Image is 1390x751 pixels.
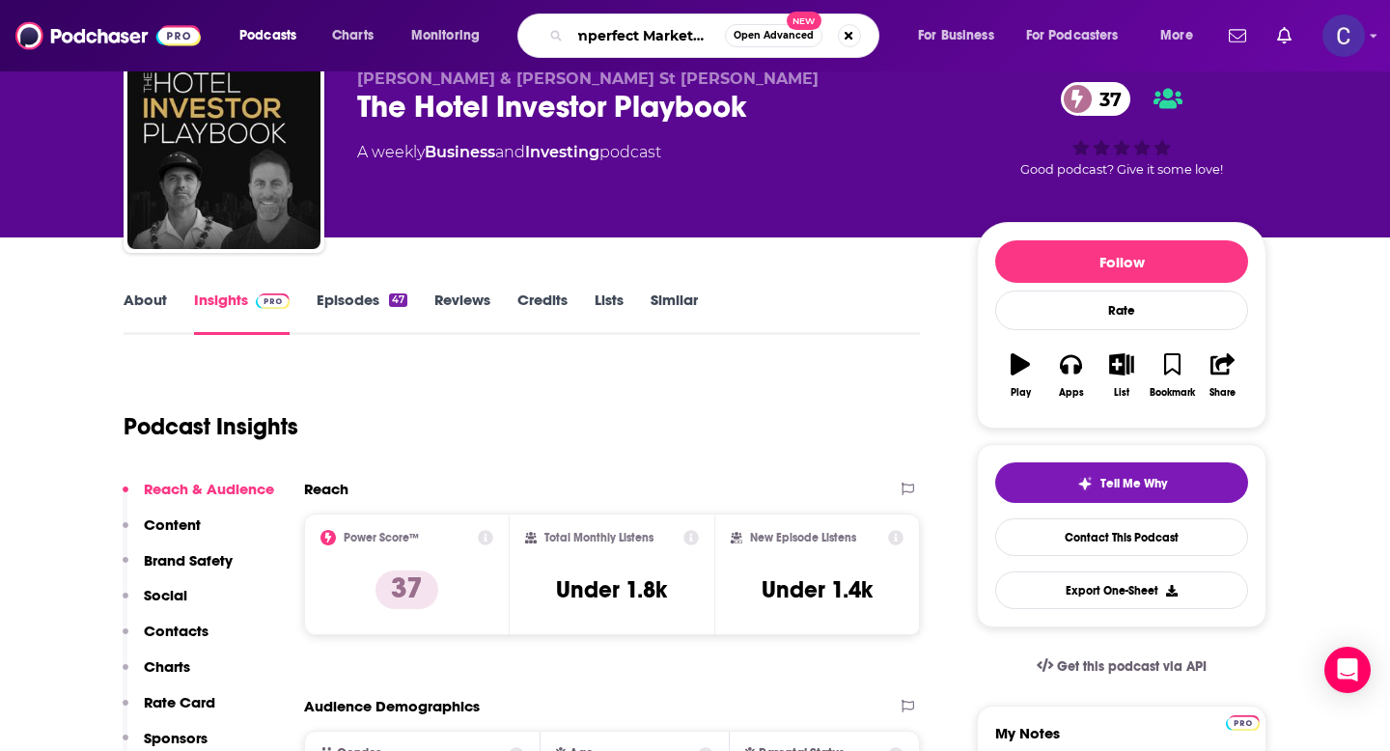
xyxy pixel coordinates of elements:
[1198,341,1248,410] button: Share
[304,697,480,715] h2: Audience Demographics
[144,480,274,498] p: Reach & Audience
[15,17,201,54] img: Podchaser - Follow, Share and Rate Podcasts
[1026,22,1119,49] span: For Podcasters
[570,20,725,51] input: Search podcasts, credits, & more...
[1057,658,1207,675] span: Get this podcast via API
[425,143,495,161] a: Business
[123,693,215,729] button: Rate Card
[144,729,208,747] p: Sponsors
[1077,476,1093,491] img: tell me why sparkle
[357,141,661,164] div: A weekly podcast
[1226,712,1260,731] a: Pro website
[1100,476,1167,491] span: Tell Me Why
[1150,387,1195,399] div: Bookmark
[1322,14,1365,57] span: Logged in as publicityxxtina
[124,291,167,335] a: About
[123,551,233,587] button: Brand Safety
[995,341,1045,410] button: Play
[1160,22,1193,49] span: More
[1014,20,1147,51] button: open menu
[375,570,438,609] p: 37
[239,22,296,49] span: Podcasts
[144,586,187,604] p: Social
[1147,20,1217,51] button: open menu
[127,56,320,249] img: The Hotel Investor Playbook
[256,293,290,309] img: Podchaser Pro
[194,291,290,335] a: InsightsPodchaser Pro
[144,693,215,711] p: Rate Card
[495,143,525,161] span: and
[1269,19,1299,52] a: Show notifications dropdown
[651,291,698,335] a: Similar
[525,143,599,161] a: Investing
[434,291,490,335] a: Reviews
[1061,82,1131,116] a: 37
[123,515,201,551] button: Content
[1045,341,1096,410] button: Apps
[1114,387,1129,399] div: List
[144,515,201,534] p: Content
[734,31,814,41] span: Open Advanced
[556,575,667,604] h3: Under 1.8k
[1020,162,1223,177] span: Good podcast? Give it some love!
[995,462,1248,503] button: tell me why sparkleTell Me Why
[389,293,407,307] div: 47
[1322,14,1365,57] img: User Profile
[536,14,898,58] div: Search podcasts, credits, & more...
[595,291,624,335] a: Lists
[750,531,856,544] h2: New Episode Listens
[144,657,190,676] p: Charts
[332,22,374,49] span: Charts
[123,622,208,657] button: Contacts
[320,20,385,51] a: Charts
[1097,341,1147,410] button: List
[787,12,821,30] span: New
[304,480,348,498] h2: Reach
[123,586,187,622] button: Social
[226,20,321,51] button: open menu
[344,531,419,544] h2: Power Score™
[1209,387,1236,399] div: Share
[918,22,994,49] span: For Business
[1221,19,1254,52] a: Show notifications dropdown
[1226,715,1260,731] img: Podchaser Pro
[995,518,1248,556] a: Contact This Podcast
[123,480,274,515] button: Reach & Audience
[995,291,1248,330] div: Rate
[517,291,568,335] a: Credits
[544,531,653,544] h2: Total Monthly Listens
[123,657,190,693] button: Charts
[1147,341,1197,410] button: Bookmark
[904,20,1018,51] button: open menu
[725,24,822,47] button: Open AdvancedNew
[124,412,298,441] h1: Podcast Insights
[1059,387,1084,399] div: Apps
[1021,643,1222,690] a: Get this podcast via API
[1324,647,1371,693] div: Open Intercom Messenger
[144,622,208,640] p: Contacts
[762,575,873,604] h3: Under 1.4k
[995,571,1248,609] button: Export One-Sheet
[144,551,233,570] p: Brand Safety
[317,291,407,335] a: Episodes47
[1011,387,1031,399] div: Play
[411,22,480,49] span: Monitoring
[977,70,1266,189] div: 37Good podcast? Give it some love!
[357,70,819,88] span: [PERSON_NAME] & [PERSON_NAME] St [PERSON_NAME]
[995,240,1248,283] button: Follow
[1322,14,1365,57] button: Show profile menu
[398,20,505,51] button: open menu
[1080,82,1131,116] span: 37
